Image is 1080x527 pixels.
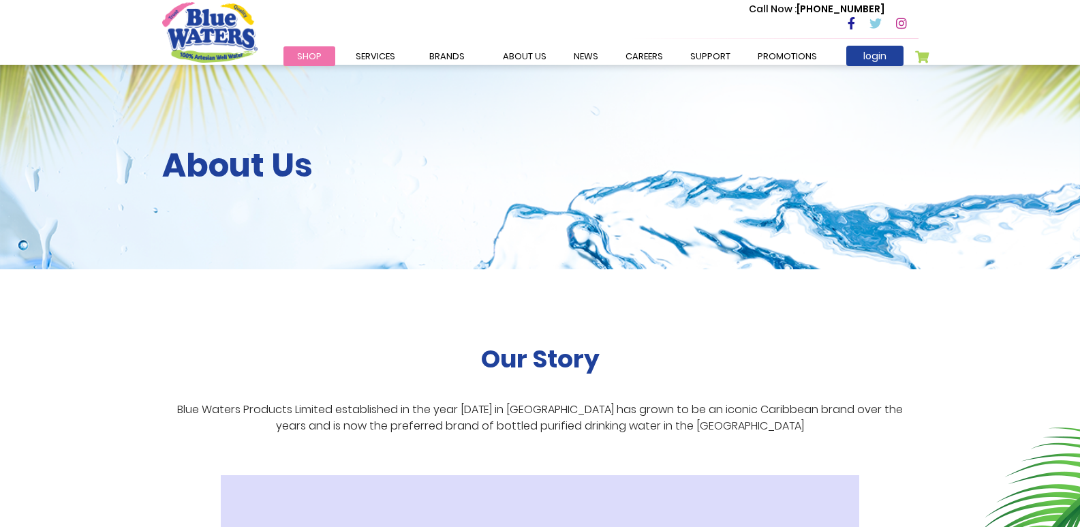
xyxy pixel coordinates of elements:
[162,402,919,434] p: Blue Waters Products Limited established in the year [DATE] in [GEOGRAPHIC_DATA] has grown to be ...
[162,146,919,185] h2: About Us
[481,344,600,374] h2: Our Story
[677,46,744,66] a: support
[297,50,322,63] span: Shop
[560,46,612,66] a: News
[162,2,258,62] a: store logo
[749,2,797,16] span: Call Now :
[429,50,465,63] span: Brands
[489,46,560,66] a: about us
[612,46,677,66] a: careers
[749,2,884,16] p: [PHONE_NUMBER]
[846,46,904,66] a: login
[744,46,831,66] a: Promotions
[356,50,395,63] span: Services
